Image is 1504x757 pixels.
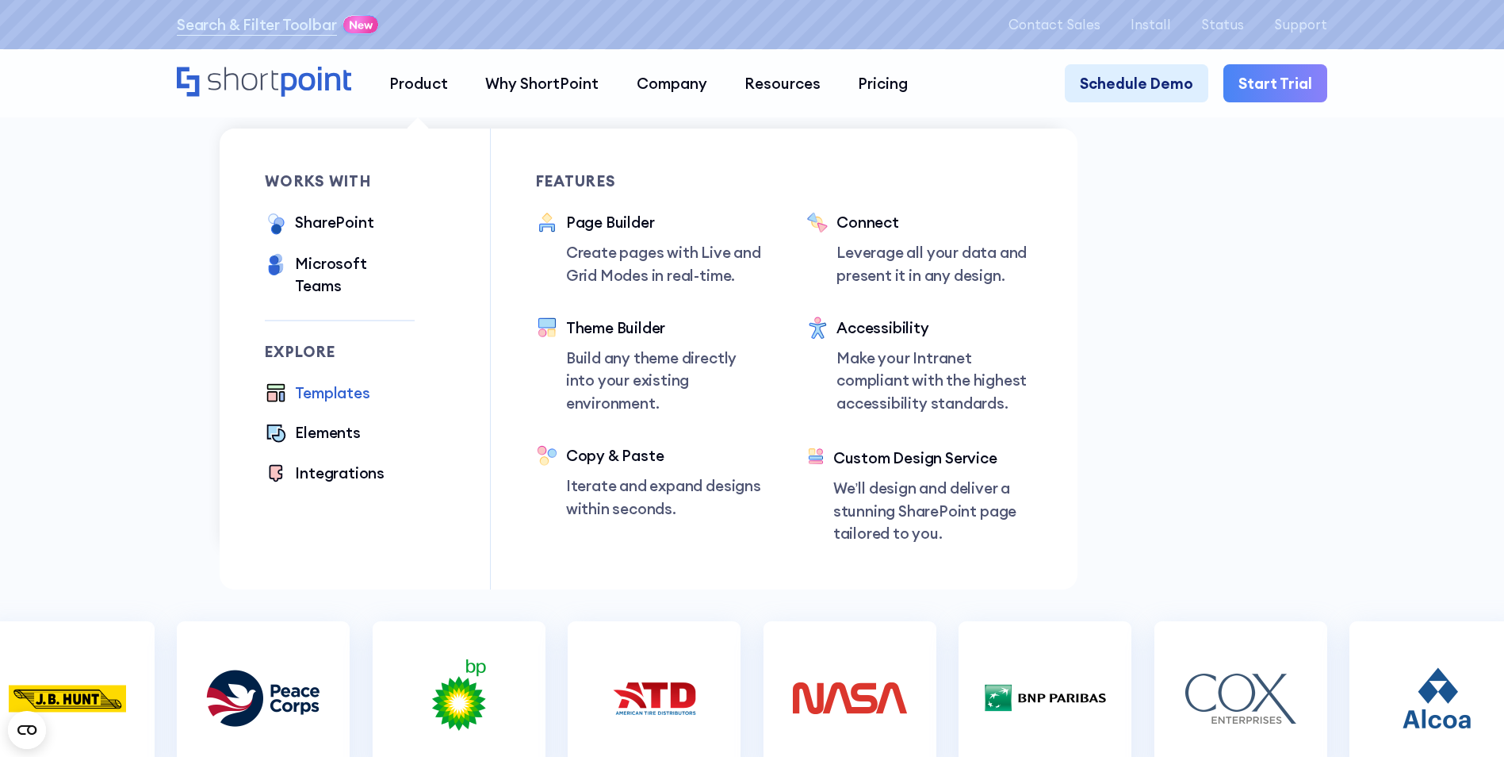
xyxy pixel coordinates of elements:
[396,659,522,738] img: logo bp France
[1065,64,1208,102] a: Schedule Demo
[4,659,131,738] img: logo JB Hunt
[618,64,725,102] a: Company
[836,211,1032,233] div: Connect
[637,72,707,94] div: Company
[536,317,762,414] a: Theme BuilderBuild any theme directly into your existing environment.
[265,252,415,298] a: Microsoft Teams
[840,64,927,102] a: Pricing
[858,72,908,94] div: Pricing
[370,64,466,102] a: Product
[1008,17,1100,32] a: Contact Sales
[566,317,762,339] div: Theme Builder
[1223,64,1327,102] a: Start Trial
[295,252,415,298] div: Microsoft Teams
[744,72,821,94] div: Resources
[566,444,762,467] div: Copy & Paste
[725,64,839,102] a: Resources
[1274,17,1327,32] a: Support
[295,462,385,484] div: Integrations
[536,211,762,286] a: Page BuilderCreate pages with Live and Grid Modes in real-time.
[982,659,1108,738] img: logo BNP Paribas
[389,72,448,94] div: Product
[536,444,762,520] a: Copy & PasteIterate and expand designs within seconds.
[566,475,762,520] p: Iterate and expand designs within seconds.
[836,347,1032,414] p: Make your Intranet compliant with the highest accessibility standards.
[295,382,369,404] div: Templates
[295,211,373,233] div: SharePoint
[833,477,1032,544] p: We’ll design and deliver a stunning SharePoint page tailored to you.
[806,447,1032,544] a: Custom Design ServiceWe’ll design and deliver a stunning SharePoint page tailored to you.
[566,347,762,414] p: Build any theme directly into your existing environment.
[265,421,360,446] a: Elements
[265,344,415,359] div: Explore
[265,462,385,486] a: Integrations
[1131,17,1171,32] a: Install
[265,211,373,237] a: SharePoint
[806,317,1032,417] a: AccessibilityMake your Intranet compliant with the highest accessibility standards.
[836,317,1032,339] div: Accessibility
[8,711,46,749] button: Open CMP widget
[265,382,369,406] a: Templates
[467,64,618,102] a: Why ShortPoint
[833,447,1032,469] div: Custom Design Service
[536,174,762,189] div: Features
[566,211,762,233] div: Page Builder
[1201,17,1244,32] a: Status
[566,241,762,286] p: Create pages with Live and Grid Modes in real-time.
[806,211,1032,286] a: ConnectLeverage all your data and present it in any design.
[836,241,1032,286] p: Leverage all your data and present it in any design.
[177,67,352,99] a: Home
[1425,681,1504,757] iframe: Chat Widget
[591,659,718,738] img: logo ATD
[485,72,599,94] div: Why ShortPoint
[265,174,415,189] div: works with
[295,421,360,444] div: Elements
[177,13,337,36] a: Search & Filter Toolbar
